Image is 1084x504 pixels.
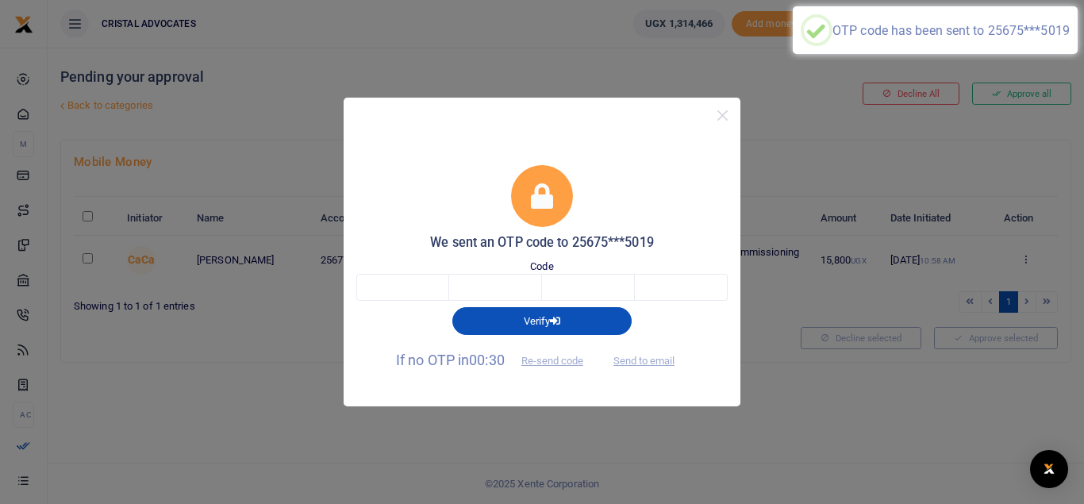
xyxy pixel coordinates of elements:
h5: We sent an OTP code to 25675***5019 [356,235,728,251]
div: Open Intercom Messenger [1030,450,1068,488]
div: OTP code has been sent to 25675***5019 [832,23,1070,38]
button: Close [711,104,734,127]
span: 00:30 [469,352,505,368]
span: If no OTP in [396,352,597,368]
label: Code [530,259,553,275]
button: Verify [452,307,632,334]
